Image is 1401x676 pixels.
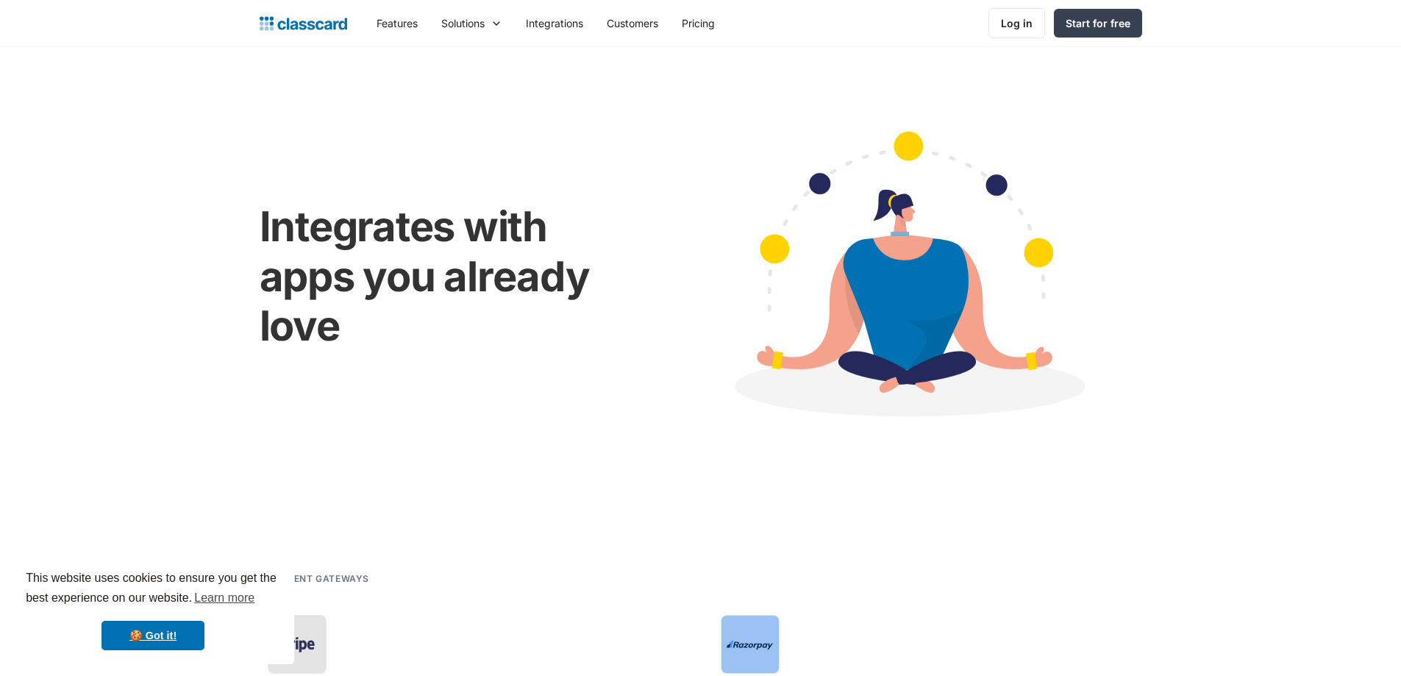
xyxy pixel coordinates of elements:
[727,640,774,650] img: Razorpay
[12,555,294,664] div: cookieconsent
[670,7,727,40] a: Pricing
[26,569,280,609] span: This website uses cookies to ensure you get the best experience on our website.
[260,202,641,351] h1: Integrates with apps you already love
[988,8,1045,38] a: Log in
[441,15,485,31] div: Solutions
[365,7,429,40] a: Features
[101,621,204,650] a: dismiss cookie message
[1066,15,1130,31] div: Start for free
[671,103,1142,456] img: Cartoon image showing connected apps
[274,633,321,655] img: Stripe
[1001,15,1033,31] div: Log in
[514,7,595,40] a: Integrations
[429,7,514,40] div: Solutions
[267,572,370,586] h2: Payment gateways
[1054,9,1142,38] a: Start for free
[595,7,670,40] a: Customers
[260,13,347,34] a: Logo
[192,587,257,609] a: learn more about cookies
